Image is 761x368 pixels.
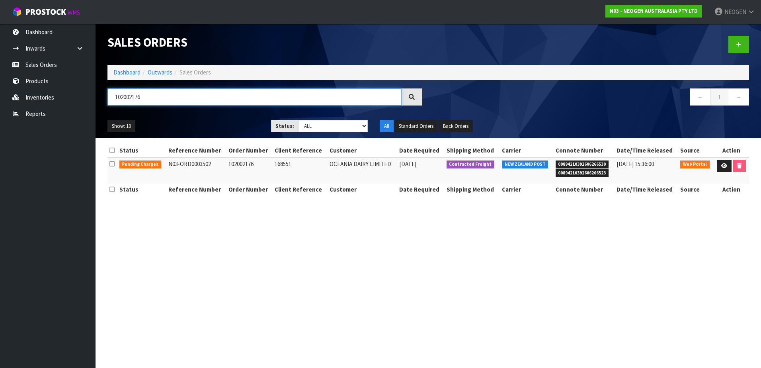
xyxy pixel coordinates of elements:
span: Sales Orders [180,69,211,76]
span: Pending Charges [119,161,162,168]
span: ProStock [25,7,66,17]
td: 168551 [273,157,327,183]
h1: Sales Orders [107,36,422,49]
th: Date Required [397,183,444,196]
button: Show: 10 [107,120,135,133]
span: 00894210392606266523 [556,169,609,177]
th: Connote Number [554,183,615,196]
a: Dashboard [113,69,140,76]
span: 00894210392606266530 [556,161,609,168]
button: Back Orders [439,120,473,133]
input: Search sales orders [107,88,402,106]
th: Customer [328,183,398,196]
a: ← [690,88,711,106]
small: WMS [68,9,80,16]
span: [DATE] [399,160,416,168]
span: Contracted Freight [447,161,495,168]
th: Client Reference [273,183,327,196]
th: Source [678,183,714,196]
span: NEOGEN [724,8,746,16]
span: NEW ZEALAND POST [502,161,548,168]
td: 102002176 [226,157,273,183]
th: Status [117,183,166,196]
th: Shipping Method [445,183,500,196]
th: Client Reference [273,144,327,157]
th: Connote Number [554,144,615,157]
img: cube-alt.png [12,7,22,17]
button: Standard Orders [394,120,438,133]
td: OCEANIA DAIRY LIMITED [328,157,398,183]
th: Source [678,144,714,157]
strong: Status: [275,123,294,129]
button: All [380,120,394,133]
th: Carrier [500,183,554,196]
td: N03-ORD0003502 [166,157,226,183]
th: Status [117,144,166,157]
th: Date Required [397,144,444,157]
th: Reference Number [166,144,226,157]
th: Action [714,144,749,157]
th: Date/Time Released [615,183,679,196]
th: Order Number [226,183,273,196]
a: 1 [710,88,728,106]
th: Customer [328,144,398,157]
th: Order Number [226,144,273,157]
th: Carrier [500,144,554,157]
strong: N03 - NEOGEN AUSTRALASIA PTY LTD [610,8,698,14]
span: Web Portal [680,161,710,168]
th: Reference Number [166,183,226,196]
nav: Page navigation [434,88,749,108]
th: Shipping Method [445,144,500,157]
th: Action [714,183,749,196]
span: [DATE] 15:36:00 [617,160,654,168]
th: Date/Time Released [615,144,679,157]
a: → [728,88,749,106]
a: Outwards [148,69,172,76]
